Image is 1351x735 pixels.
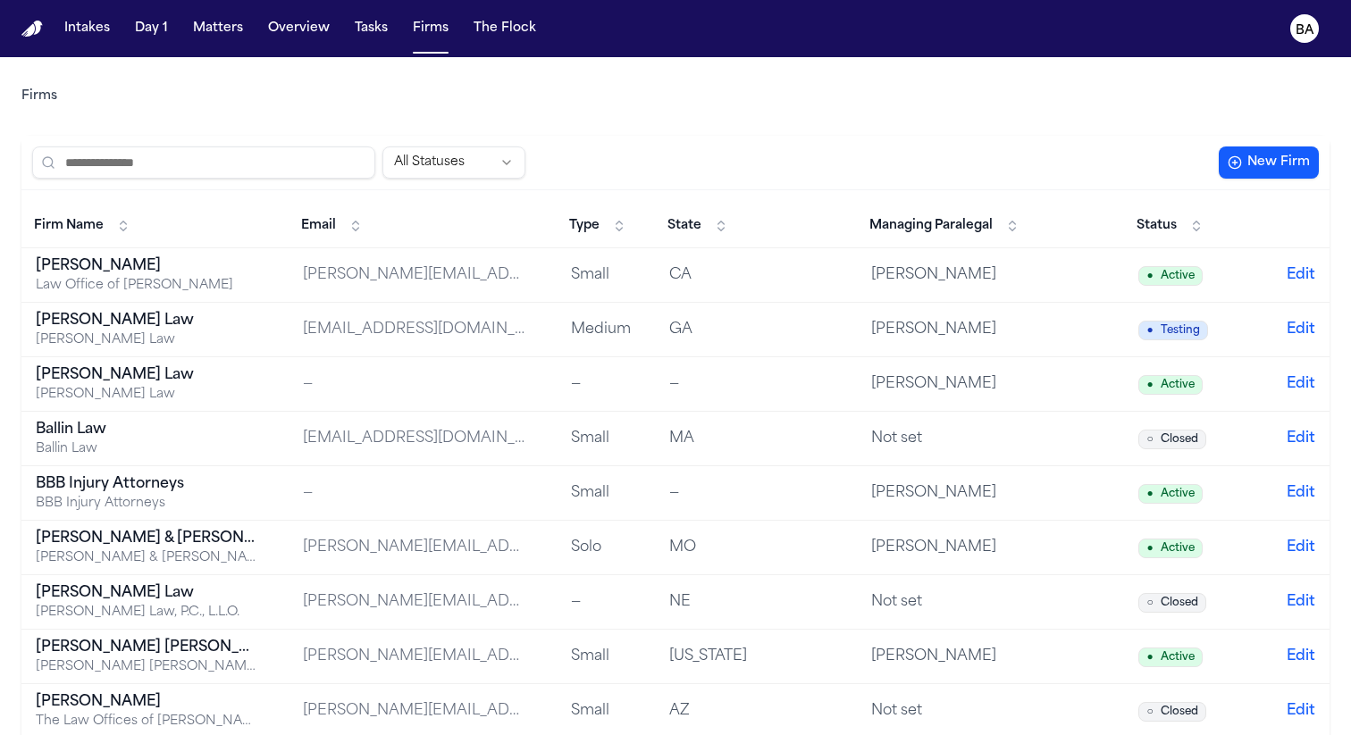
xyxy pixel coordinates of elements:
div: [PERSON_NAME] [871,482,1095,504]
span: ● [1146,378,1153,392]
span: Managing Paralegal [869,217,993,235]
div: BBB Injury Attorneys [36,495,259,513]
span: Testing [1138,321,1207,340]
img: Finch Logo [21,21,43,38]
span: Email [301,217,336,235]
span: ○ [1146,432,1153,447]
button: Overview [261,13,337,45]
span: Closed [1138,593,1205,613]
span: Type [569,217,600,235]
nav: Breadcrumb [21,88,57,105]
a: Home [21,21,43,38]
div: [PERSON_NAME] [PERSON_NAME] Trial Attorneys [36,658,259,676]
a: Firms [406,13,456,45]
a: Firms [21,88,57,105]
div: CA [669,264,843,286]
button: Edit [1287,700,1315,722]
span: ● [1146,487,1153,501]
div: [PERSON_NAME] [871,646,1095,667]
button: The Flock [466,13,543,45]
span: Active [1138,647,1202,667]
div: Small [571,700,641,722]
div: Small [571,646,641,667]
button: Edit [1287,591,1315,613]
div: [EMAIL_ADDRESS][DOMAIN_NAME] [303,319,526,340]
div: — [571,591,641,613]
button: Day 1 [128,13,175,45]
button: Edit [1287,537,1315,558]
button: New Firm [1219,146,1319,179]
button: Email [292,212,372,240]
div: Ballin Law [36,440,259,458]
div: [PERSON_NAME][EMAIL_ADDRESS][DOMAIN_NAME] [303,537,526,558]
div: [PERSON_NAME] [871,319,1095,340]
button: State [659,212,737,240]
span: Active [1138,539,1202,558]
button: Type [560,212,635,240]
div: MO [669,537,843,558]
div: MA [669,428,843,449]
div: [PERSON_NAME] Law [36,331,259,349]
div: — [669,482,843,504]
div: GA [669,319,843,340]
span: Closed [1138,430,1205,449]
div: The Law Offices of [PERSON_NAME], PLLC [36,713,259,731]
button: Edit [1287,428,1315,449]
span: Active [1138,266,1202,286]
button: Edit [1287,264,1315,286]
div: [PERSON_NAME] [871,537,1095,558]
span: Active [1138,484,1202,504]
div: — [303,482,526,504]
div: [PERSON_NAME][EMAIL_ADDRESS][DOMAIN_NAME] [303,264,526,286]
div: [EMAIL_ADDRESS][DOMAIN_NAME] [303,428,526,449]
div: [PERSON_NAME][EMAIL_ADDRESS][DOMAIN_NAME] [303,700,526,722]
div: — [669,373,843,395]
div: [PERSON_NAME] Law [36,310,259,331]
button: Managing Paralegal [860,212,1028,240]
div: Solo [571,537,641,558]
div: [PERSON_NAME] [871,373,1095,395]
span: Firm Name [34,217,104,235]
div: [PERSON_NAME] Law, P.C., L.L.O. [36,604,259,622]
span: Active [1138,375,1202,395]
div: BBB Injury Attorneys [36,473,259,495]
span: ● [1146,323,1153,338]
div: [PERSON_NAME] Law [36,386,259,404]
span: ● [1146,541,1153,555]
span: Status [1137,217,1177,235]
div: — [571,373,641,395]
div: [PERSON_NAME] Law [36,582,259,604]
button: Firm Name [25,212,139,240]
div: Small [571,264,641,286]
button: Status [1128,212,1213,240]
div: Law Office of [PERSON_NAME] [36,277,259,295]
div: Medium [571,319,641,340]
span: Closed [1138,702,1205,722]
div: [PERSON_NAME] [871,264,1095,286]
button: Intakes [57,13,117,45]
button: Edit [1287,319,1315,340]
div: Small [571,482,641,504]
a: Matters [186,13,250,45]
div: Small [571,428,641,449]
div: Not set [871,428,1095,449]
div: [PERSON_NAME][EMAIL_ADDRESS][PERSON_NAME][DOMAIN_NAME] [303,646,526,667]
button: Edit [1287,646,1315,667]
button: Edit [1287,482,1315,504]
span: State [667,217,701,235]
button: Edit [1287,373,1315,395]
button: Tasks [348,13,395,45]
span: ● [1146,269,1153,283]
span: ● [1146,650,1153,664]
div: [PERSON_NAME] & [PERSON_NAME] [US_STATE] Car Accident Lawyers [36,549,259,567]
div: [PERSON_NAME] & [PERSON_NAME] [36,528,259,549]
div: [US_STATE] [669,646,843,667]
span: ○ [1146,705,1153,719]
div: [PERSON_NAME] Law [36,364,259,386]
div: Not set [871,591,1095,613]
